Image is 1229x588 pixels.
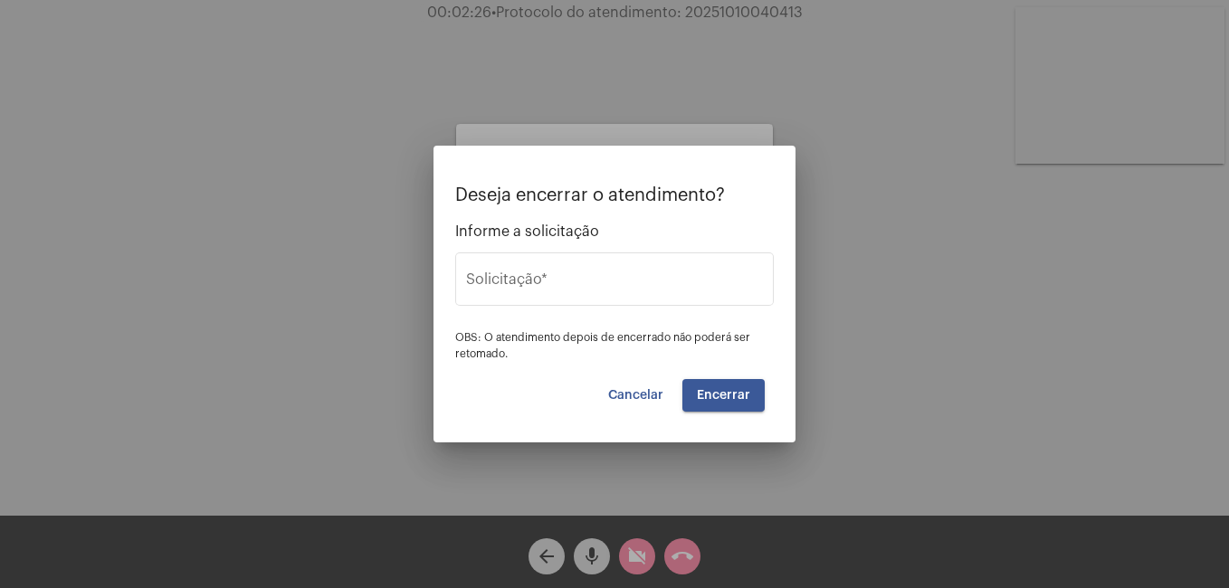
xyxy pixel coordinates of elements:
span: Cancelar [608,389,663,402]
button: Encerrar [682,379,765,412]
input: Buscar solicitação [466,275,763,291]
span: OBS: O atendimento depois de encerrado não poderá ser retomado. [455,332,750,359]
p: Deseja encerrar o atendimento? [455,185,774,205]
span: Informe a solicitação [455,223,774,240]
button: Cancelar [594,379,678,412]
span: Encerrar [697,389,750,402]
